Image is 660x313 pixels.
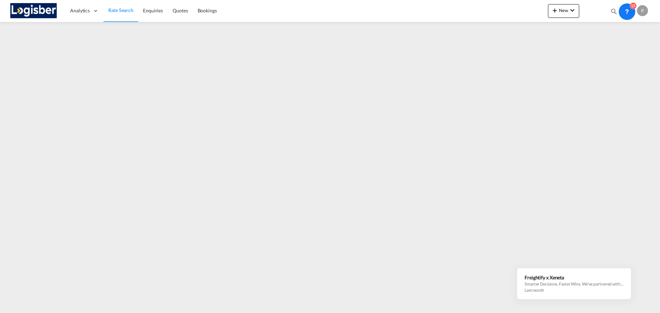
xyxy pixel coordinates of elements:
span: Rate Search [108,7,133,13]
img: d7a75e507efd11eebffa5922d020a472.png [10,3,57,19]
div: P [637,5,648,16]
md-icon: icon-magnify [610,8,618,15]
md-icon: icon-plus 400-fg [551,6,559,14]
span: Enquiries [143,8,163,13]
button: icon-plus 400-fgNewicon-chevron-down [548,4,579,18]
span: New [551,8,576,13]
md-icon: icon-chevron-down [568,6,576,14]
span: Quotes [173,8,188,13]
span: Bookings [198,8,217,13]
div: icon-magnify [610,8,618,18]
span: Analytics [70,7,90,14]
